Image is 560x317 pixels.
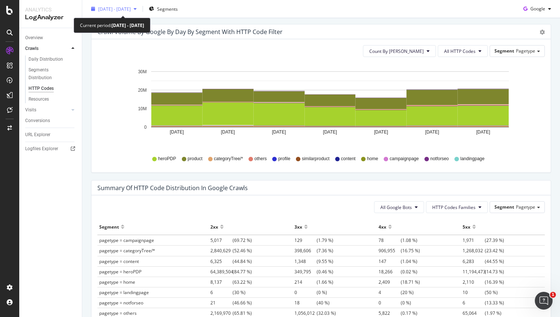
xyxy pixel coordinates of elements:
[272,129,286,135] text: [DATE]
[294,247,317,254] span: 398,606
[29,55,63,63] div: Daily Distribution
[463,289,498,296] span: (50 %)
[374,201,424,213] button: All Google Bots
[214,156,243,162] span: categoryTree/*
[210,300,233,306] span: 21
[97,28,283,36] div: Crawl Volume by google by Day by Segment with HTTP Code Filter
[463,289,485,296] span: 10
[99,289,149,296] span: pagetype = landingpage
[29,95,77,103] a: Resources
[438,45,488,57] button: All HTTP Codes
[323,129,337,135] text: [DATE]
[516,204,535,210] span: Pagetype
[99,237,154,243] span: pagetype = campaignpage
[210,269,233,275] span: 64,389,504
[379,310,417,316] span: (0.17 %)
[294,221,302,233] div: 3xx
[170,129,184,135] text: [DATE]
[99,221,119,233] div: Segment
[520,3,554,15] button: Google
[363,45,436,57] button: Count By [PERSON_NAME]
[146,3,181,15] button: Segments
[29,85,54,92] div: HTTP Codes
[302,156,330,162] span: similarproduct
[294,289,317,296] span: 0
[97,184,248,192] div: Summary of HTTP Code Distribution in google crawls
[99,247,155,254] span: pagetype = categoryTree/*
[210,237,233,243] span: 5,017
[29,66,70,82] div: Segments Distribution
[25,117,50,125] div: Conversions
[463,247,485,254] span: 1,268,032
[25,145,77,153] a: Logfiles Explorer
[210,247,233,254] span: 2,840,629
[138,69,147,74] text: 30M
[210,237,252,243] span: (69.72 %)
[111,22,144,28] b: [DATE] - [DATE]
[25,131,50,139] div: URL Explorer
[29,55,77,63] a: Daily Distribution
[425,129,439,135] text: [DATE]
[379,258,417,264] span: (1.04 %)
[25,106,36,114] div: Visits
[460,156,484,162] span: landingpage
[463,247,504,254] span: (23.42 %)
[341,156,356,162] span: content
[380,204,412,210] span: All Google Bots
[463,258,504,264] span: (44.55 %)
[294,289,327,296] span: (0 %)
[379,258,401,264] span: 147
[99,310,137,316] span: pagetype = others
[210,310,233,316] span: 2,169,970
[294,237,317,243] span: 129
[550,292,556,298] span: 1
[294,279,333,285] span: (1.66 %)
[210,247,252,254] span: (52.46 %)
[25,131,77,139] a: URL Explorer
[210,258,252,264] span: (44.84 %)
[374,129,388,135] text: [DATE]
[444,48,476,54] span: All HTTP Codes
[210,289,233,296] span: 6
[294,247,333,254] span: (7.36 %)
[25,34,43,42] div: Overview
[530,6,545,12] span: Google
[294,300,317,306] span: 18
[210,279,252,285] span: (63.22 %)
[463,237,485,243] span: 1,971
[294,269,317,275] span: 349,795
[379,269,417,275] span: (0.02 %)
[463,300,485,306] span: 6
[99,279,135,285] span: pagetype = home
[379,300,411,306] span: (0 %)
[294,310,336,316] span: (32.03 %)
[379,310,401,316] span: 5,822
[144,125,147,130] text: 0
[379,221,386,233] div: 4xx
[97,63,545,149] svg: A chart.
[25,117,77,125] a: Conversions
[463,300,504,306] span: (13.33 %)
[210,310,252,316] span: (65.81 %)
[210,279,233,285] span: 8,137
[29,95,49,103] div: Resources
[25,106,69,114] a: Visits
[80,21,144,30] div: Current period:
[138,106,147,111] text: 10M
[294,237,333,243] span: (1.79 %)
[221,129,235,135] text: [DATE]
[463,269,485,275] span: 11,194,473
[25,6,76,13] div: Analytics
[294,310,317,316] span: 1,056,012
[369,48,424,54] span: Count By Day
[294,269,333,275] span: (0.46 %)
[210,300,252,306] span: (46.66 %)
[294,258,317,264] span: 1,348
[379,279,420,285] span: (18.71 %)
[463,310,485,316] span: 65,064
[254,156,267,162] span: others
[426,201,488,213] button: HTTP Codes Families
[379,237,401,243] span: 78
[463,279,485,285] span: 2,110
